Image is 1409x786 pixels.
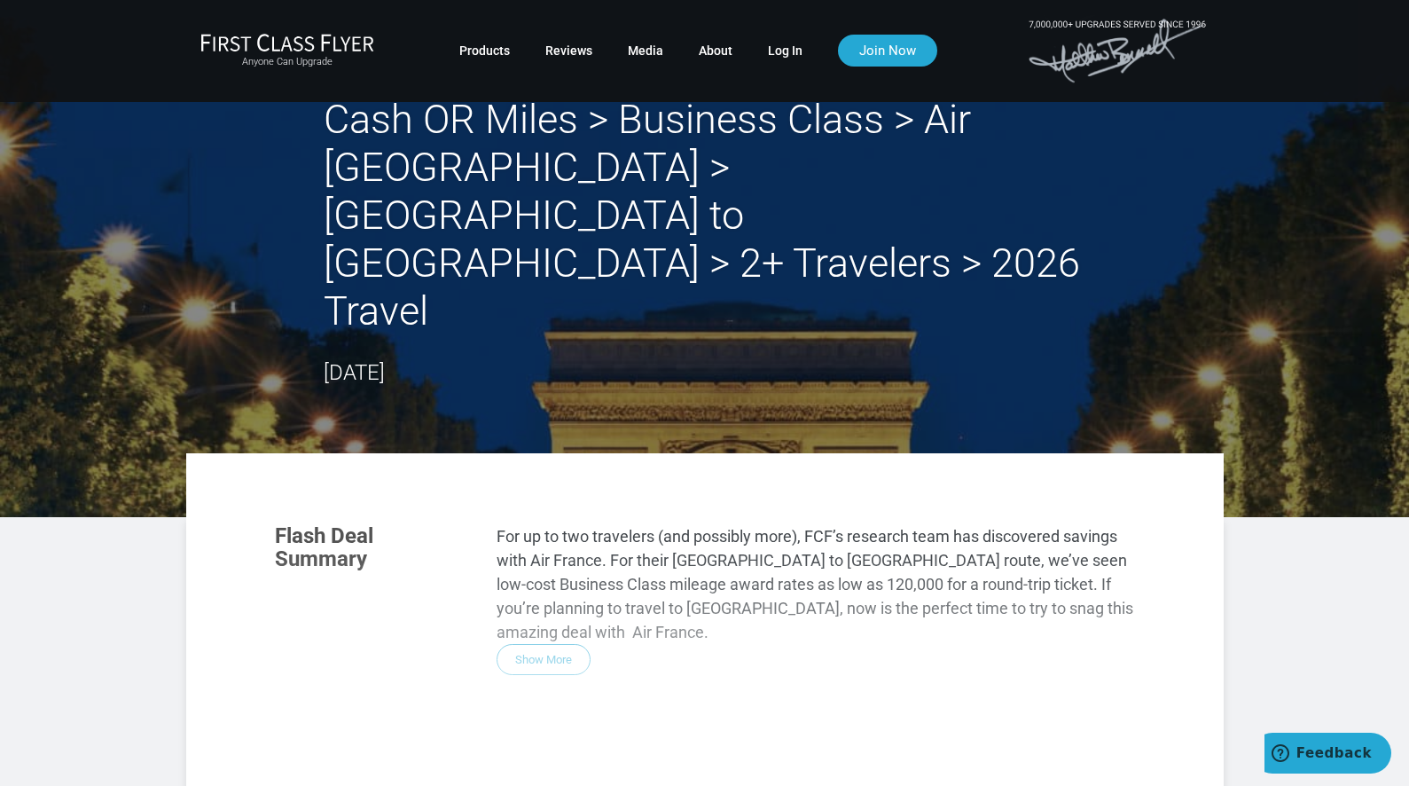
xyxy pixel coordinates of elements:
a: About [699,35,732,67]
img: First Class Flyer [200,33,374,51]
a: Reviews [545,35,592,67]
a: Media [628,35,663,67]
iframe: Opens a widget where you can find more information [1264,733,1391,777]
h3: Flash Deal Summary [275,524,470,571]
a: First Class FlyerAnyone Can Upgrade [200,33,374,68]
a: Products [459,35,510,67]
a: Log In [768,35,802,67]
small: Anyone Can Upgrade [200,56,374,68]
a: Join Now [838,35,937,67]
p: For up to two travelers (and possibly more), FCF’s research team has discovered savings with Air ... [497,524,1135,644]
h2: Cash OR Miles > Business Class > Air [GEOGRAPHIC_DATA] > [GEOGRAPHIC_DATA] to [GEOGRAPHIC_DATA] >... [324,96,1086,335]
time: [DATE] [324,360,385,385]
